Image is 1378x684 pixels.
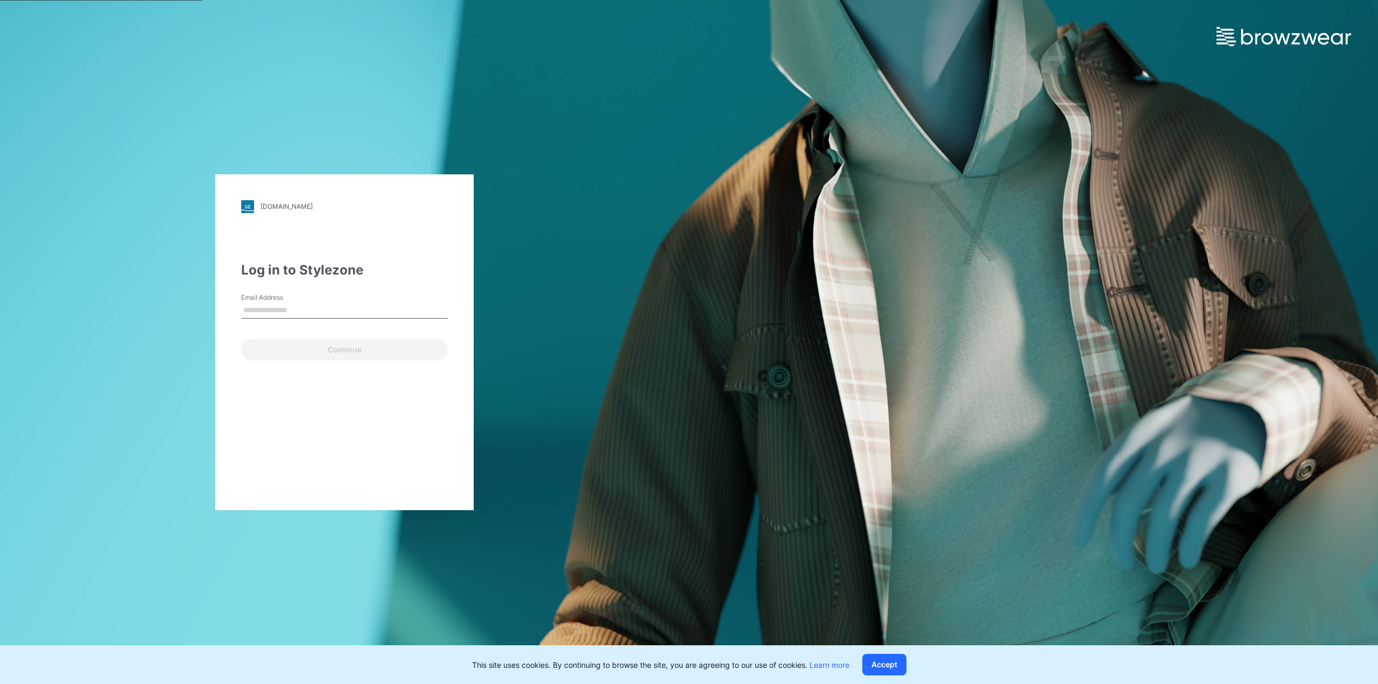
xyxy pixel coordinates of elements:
label: Email Address [241,293,317,302]
a: Learn more [810,660,849,669]
div: [DOMAIN_NAME] [261,202,313,210]
div: Log in to Stylezone [241,260,448,280]
img: stylezone-logo.562084cfcfab977791bfbf7441f1a819.svg [241,200,254,213]
p: This site uses cookies. By continuing to browse the site, you are agreeing to our use of cookies. [472,659,849,671]
button: Accept [862,654,906,675]
img: browzwear-logo.e42bd6dac1945053ebaf764b6aa21510.svg [1217,27,1351,46]
a: [DOMAIN_NAME] [241,200,448,213]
